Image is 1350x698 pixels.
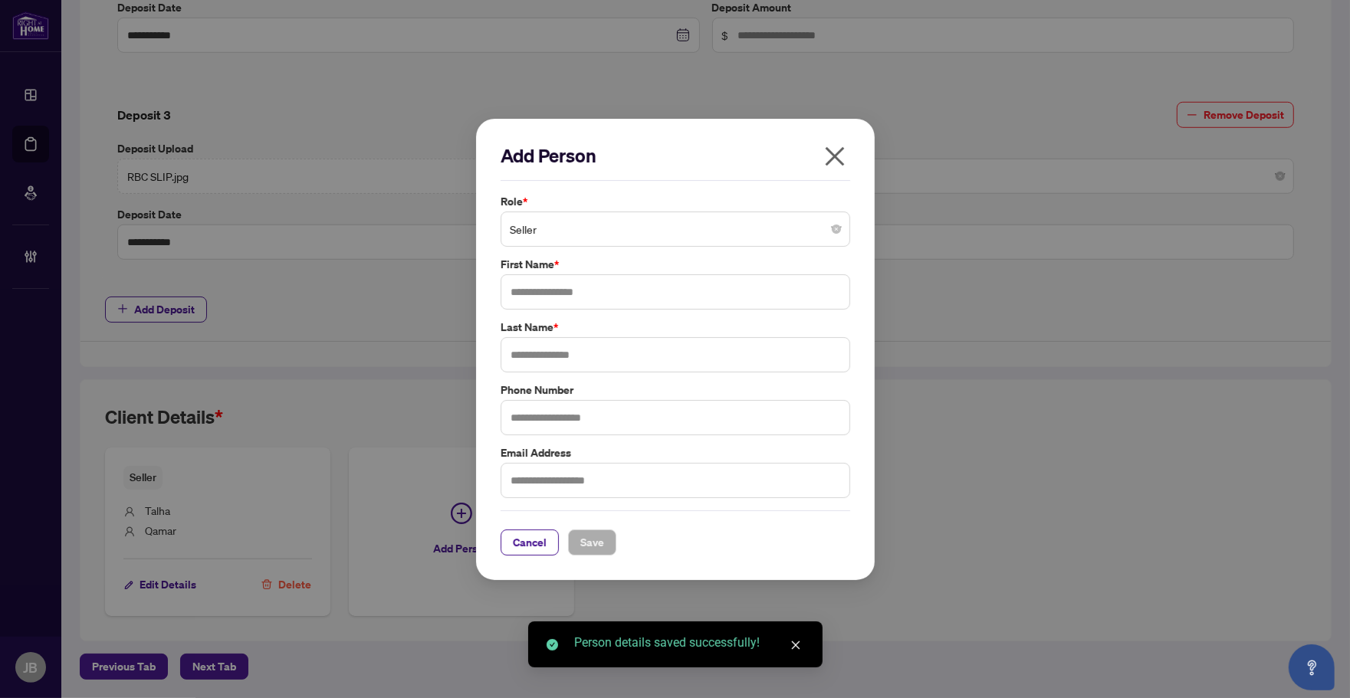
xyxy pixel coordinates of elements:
button: Open asap [1289,644,1335,690]
span: close-circle [832,224,841,234]
span: close [823,144,847,169]
a: Close [787,637,804,654]
span: Cancel [513,529,547,554]
label: Email Address [501,444,850,460]
span: check-circle [547,639,558,650]
h2: Add Person [501,143,850,168]
div: Person details saved successfully! [574,634,804,652]
label: Last Name [501,319,850,336]
span: close [790,640,801,650]
label: Phone Number [501,381,850,398]
label: First Name [501,256,850,273]
button: Save [568,529,616,555]
label: Role [501,193,850,210]
button: Cancel [501,529,559,555]
span: Seller [510,215,841,244]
